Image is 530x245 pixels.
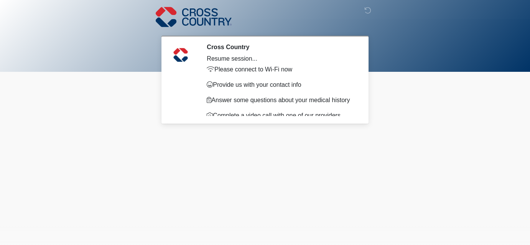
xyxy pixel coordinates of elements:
img: Agent Avatar [169,43,192,66]
div: Resume session... [207,54,355,63]
h2: Cross Country [207,43,355,51]
p: Provide us with your contact info [207,80,355,89]
p: Answer some questions about your medical history [207,96,355,105]
p: Please connect to Wi-Fi now [207,65,355,74]
p: Complete a video call with one of our providers [207,111,355,120]
img: Cross Country Logo [156,6,232,28]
